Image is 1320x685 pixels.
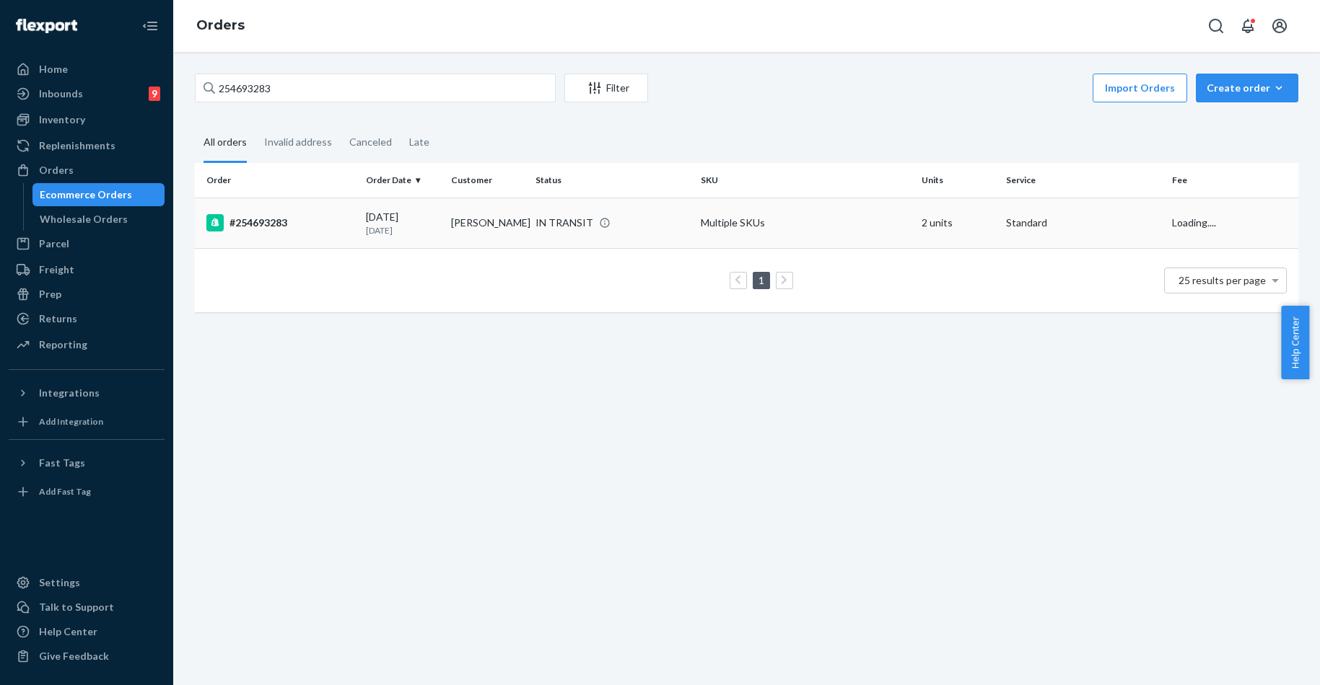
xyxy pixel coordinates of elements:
div: Settings [39,575,80,590]
div: Reporting [39,337,87,352]
a: Returns [9,307,165,330]
button: Integrations [9,381,165,405]
th: SKU [695,163,916,198]
div: Wholesale Orders [40,212,128,226]
a: Reporting [9,333,165,356]
button: Open Search Box [1202,12,1231,40]
ol: breadcrumbs [185,5,256,47]
div: Filter [565,81,647,95]
th: Service [1000,163,1166,198]
a: Home [9,58,165,81]
input: Search orders [195,74,556,102]
a: Page 1 is your current page [756,274,767,286]
div: Replenishments [39,138,115,153]
th: Fee [1166,163,1298,198]
a: Inbounds9 [9,82,165,105]
a: Talk to Support [9,596,165,619]
div: 9 [149,87,160,101]
div: Add Integration [39,415,103,428]
th: Units [916,163,1000,198]
a: Freight [9,258,165,281]
td: [PERSON_NAME] [445,198,530,248]
div: Give Feedback [39,649,109,663]
th: Order [195,163,360,198]
div: #254693283 [206,214,354,231]
a: Prep [9,283,165,306]
a: Ecommerce Orders [32,183,165,206]
td: 2 units [916,198,1000,248]
a: Add Integration [9,410,165,433]
button: Create order [1196,74,1298,102]
span: 25 results per page [1179,274,1266,286]
button: Help Center [1281,306,1309,379]
td: Loading.... [1166,198,1298,248]
div: [DATE] [366,210,439,237]
a: Help Center [9,620,165,643]
div: Customer [451,174,524,186]
div: Parcel [39,237,69,251]
div: Integrations [39,386,100,400]
div: Add Fast Tag [39,485,91,498]
div: Orders [39,163,74,177]
th: Order Date [360,163,445,198]
button: Open account menu [1265,12,1294,40]
button: Give Feedback [9,645,165,668]
a: Add Fast Tag [9,480,165,503]
div: All orders [204,123,247,163]
div: Freight [39,262,74,277]
div: Home [39,62,68,76]
a: Parcel [9,232,165,255]
img: Flexport logo [16,19,77,33]
button: Import Orders [1093,74,1187,102]
div: IN TRANSIT [536,216,593,230]
div: Canceled [349,123,392,161]
a: Settings [9,571,165,594]
a: Replenishments [9,134,165,157]
button: Open notifications [1233,12,1262,40]
button: Filter [564,74,648,102]
div: Create order [1207,81,1288,95]
div: Prep [39,287,61,301]
div: Ecommerce Orders [40,187,132,202]
a: Orders [9,159,165,182]
p: [DATE] [366,224,439,237]
a: Orders [196,17,245,33]
button: Close Navigation [136,12,165,40]
p: Standard [1006,216,1160,230]
div: Inventory [39,112,85,127]
div: Help Center [39,624,97,639]
th: Status [530,163,695,198]
div: Talk to Support [39,600,114,614]
div: Late [409,123,429,161]
div: Invalid address [264,123,332,161]
a: Inventory [9,108,165,131]
a: Wholesale Orders [32,208,165,231]
div: Returns [39,311,77,326]
div: Fast Tags [39,456,85,470]
button: Fast Tags [9,451,165,474]
td: Multiple SKUs [695,198,916,248]
div: Inbounds [39,87,83,101]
